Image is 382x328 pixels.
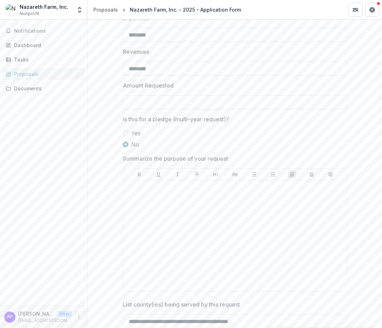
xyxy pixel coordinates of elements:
p: List county(ies) being served by this request [123,300,240,309]
span: Yes [131,129,141,137]
span: Nonprofit [20,11,39,17]
button: Partners [348,3,362,17]
a: Proposals [3,68,85,80]
span: Notifications [14,28,82,34]
button: Align Left [288,170,296,179]
a: Tasks [3,54,85,65]
button: Align Center [307,170,316,179]
button: Notifications [3,25,85,37]
button: Heading 2 [231,170,239,179]
p: Amount Requested [123,81,174,90]
p: [PERSON_NAME] [18,310,55,317]
p: Is this for a pledge (multi-year request)? [123,115,229,123]
button: Heading 1 [212,170,220,179]
div: Allyson Petry [7,315,13,319]
button: Bold [135,170,143,179]
button: Underline [154,170,163,179]
div: Documents [14,85,79,92]
p: Summarize the purpose of your request [123,154,228,163]
p: User [58,311,72,317]
img: Nazareth Farm, Inc. [6,4,17,15]
button: Align Right [326,170,335,179]
button: Strike [193,170,201,179]
button: Get Help [365,3,379,17]
div: Tasks [14,56,79,63]
button: Bullet List [250,170,258,179]
div: Proposals [14,70,79,78]
button: Ordered List [269,170,277,179]
div: Dashboard [14,41,79,49]
button: Open entity switcher [75,3,85,17]
div: Nazareth Farm, Inc. [20,3,68,11]
p: [EMAIL_ADDRESS][DOMAIN_NAME] [18,317,72,324]
a: Proposals [91,5,121,15]
a: Dashboard [3,39,85,51]
span: No [131,140,139,149]
div: Nazareth Farm, Inc. - 2025 - Application Form [130,6,241,13]
a: Documents [3,83,85,94]
button: Italicize [173,170,182,179]
div: Proposals [93,6,118,13]
p: Revenues [123,47,149,56]
nav: breadcrumb [91,5,244,15]
button: More [75,313,83,321]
